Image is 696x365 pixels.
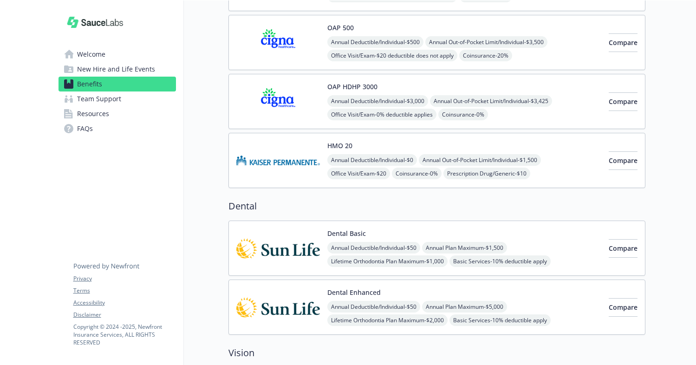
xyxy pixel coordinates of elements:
button: OAP 500 [327,23,354,33]
a: Welcome [59,47,176,62]
span: Annual Plan Maximum - $1,500 [422,242,507,254]
a: Accessibility [73,299,176,307]
button: Compare [609,239,637,258]
span: Annual Deductible/Individual - $3,000 [327,95,428,107]
p: Copyright © 2024 - 2025 , Newfront Insurance Services, ALL RIGHTS RESERVED [73,323,176,346]
span: Compare [609,38,637,47]
span: Compare [609,156,637,165]
span: Annual Out-of-Pocket Limit/Individual - $3,425 [430,95,552,107]
span: Annual Out-of-Pocket Limit/Individual - $1,500 [419,154,541,166]
button: Dental Enhanced [327,287,381,297]
span: Lifetime Orthodontia Plan Maximum - $1,000 [327,255,448,267]
span: Annual Out-of-Pocket Limit/Individual - $3,500 [425,36,547,48]
span: Compare [609,97,637,106]
a: Disclaimer [73,311,176,319]
span: New Hire and Life Events [77,62,155,77]
span: Annual Deductible/Individual - $50 [327,242,420,254]
a: Team Support [59,91,176,106]
span: Coinsurance - 0% [438,109,488,120]
img: Sun Life Financial carrier logo [236,228,320,268]
a: FAQs [59,121,176,136]
span: Office Visit/Exam - $20 deductible does not apply [327,50,457,61]
span: Annual Plan Maximum - $5,000 [422,301,507,313]
span: Coinsurance - 20% [459,50,512,61]
span: Resources [77,106,109,121]
button: Dental Basic [327,228,366,238]
a: Privacy [73,274,176,283]
span: Office Visit/Exam - 0% deductible applies [327,109,436,120]
img: CIGNA carrier logo [236,23,320,62]
span: Welcome [77,47,105,62]
span: Coinsurance - 0% [392,168,442,179]
button: Compare [609,151,637,170]
span: Compare [609,244,637,253]
a: Terms [73,287,176,295]
span: Compare [609,303,637,312]
span: Annual Deductible/Individual - $0 [327,154,417,166]
span: Office Visit/Exam - $20 [327,168,390,179]
img: Sun Life Financial carrier logo [236,287,320,327]
span: Team Support [77,91,121,106]
span: Lifetime Orthodontia Plan Maximum - $2,000 [327,314,448,326]
span: FAQs [77,121,93,136]
h2: Dental [228,199,645,213]
h2: Vision [228,346,645,360]
img: Kaiser Permanente Insurance Company carrier logo [236,141,320,180]
span: Basic Services - 10% deductible apply [449,255,551,267]
span: Annual Deductible/Individual - $500 [327,36,423,48]
span: Benefits [77,77,102,91]
span: Basic Services - 10% deductible apply [449,314,551,326]
span: Annual Deductible/Individual - $50 [327,301,420,313]
a: Benefits [59,77,176,91]
button: Compare [609,298,637,317]
span: Prescription Drug/Generic - $10 [443,168,530,179]
a: Resources [59,106,176,121]
button: Compare [609,33,637,52]
a: New Hire and Life Events [59,62,176,77]
button: HMO 20 [327,141,352,150]
img: CIGNA carrier logo [236,82,320,121]
button: OAP HDHP 3000 [327,82,377,91]
button: Compare [609,92,637,111]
